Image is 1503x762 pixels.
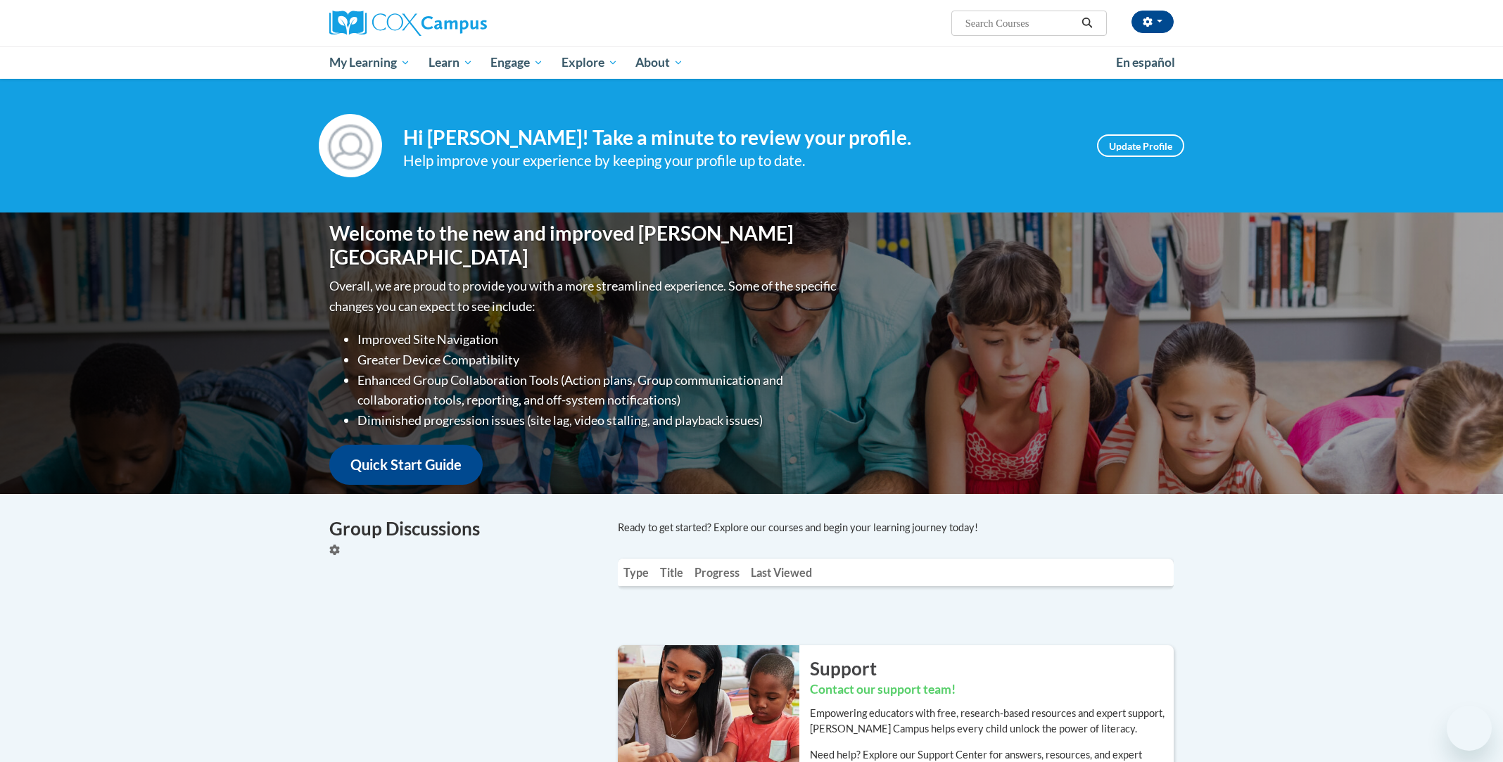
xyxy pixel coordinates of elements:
[745,559,818,586] th: Last Viewed
[1131,11,1174,33] button: Account Settings
[689,559,745,586] th: Progress
[429,54,473,71] span: Learn
[329,515,597,542] h4: Group Discussions
[329,11,487,36] img: Cox Campus
[1116,55,1175,70] span: En español
[552,46,627,79] a: Explore
[329,11,597,36] a: Cox Campus
[964,15,1077,32] input: Search Courses
[419,46,482,79] a: Learn
[357,410,839,431] li: Diminished progression issues (site lag, video stalling, and playback issues)
[490,54,543,71] span: Engage
[618,559,654,586] th: Type
[357,350,839,370] li: Greater Device Compatibility
[1077,15,1098,32] button: Search
[357,329,839,350] li: Improved Site Navigation
[654,559,689,586] th: Title
[320,46,419,79] a: My Learning
[357,370,839,411] li: Enhanced Group Collaboration Tools (Action plans, Group communication and collaboration tools, re...
[329,54,410,71] span: My Learning
[329,276,839,317] p: Overall, we are proud to provide you with a more streamlined experience. Some of the specific cha...
[810,706,1174,737] p: Empowering educators with free, research-based resources and expert support, [PERSON_NAME] Campus...
[635,54,683,71] span: About
[1097,134,1184,157] a: Update Profile
[481,46,552,79] a: Engage
[329,222,839,269] h1: Welcome to the new and improved [PERSON_NAME][GEOGRAPHIC_DATA]
[810,681,1174,699] h3: Contact our support team!
[403,126,1076,150] h4: Hi [PERSON_NAME]! Take a minute to review your profile.
[627,46,693,79] a: About
[562,54,618,71] span: Explore
[308,46,1195,79] div: Main menu
[1447,706,1492,751] iframe: Button to launch messaging window
[329,445,483,485] a: Quick Start Guide
[403,149,1076,172] div: Help improve your experience by keeping your profile up to date.
[319,114,382,177] img: Profile Image
[1107,48,1184,77] a: En español
[810,656,1174,681] h2: Support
